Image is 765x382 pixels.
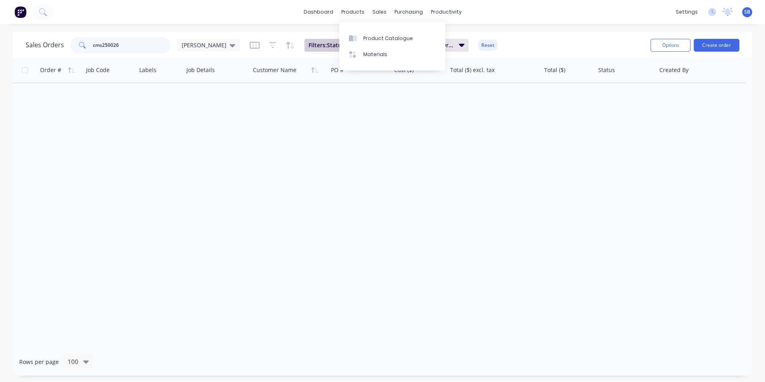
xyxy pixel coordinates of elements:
div: Job Code [86,66,110,74]
button: Options [651,39,691,52]
div: Customer Name [253,66,296,74]
div: Job Details [186,66,215,74]
div: Created By [659,66,689,74]
input: Search... [93,37,171,53]
div: Total ($) [544,66,565,74]
div: productivity [427,6,466,18]
button: Create order [694,39,739,52]
a: Materials [339,46,445,62]
div: Labels [139,66,156,74]
a: Product Catalogue [339,30,445,46]
div: Total ($) excl. tax [450,66,495,74]
div: purchasing [391,6,427,18]
div: PO # [331,66,344,74]
div: Status [598,66,615,74]
button: Reset [478,40,498,51]
div: settings [672,6,702,18]
span: [PERSON_NAME] [182,41,226,49]
a: dashboard [300,6,337,18]
img: Factory [14,6,26,18]
div: Order # [40,66,61,74]
div: Product Catalogue [363,35,413,42]
span: SB [744,8,750,16]
span: Rows per page [19,358,59,366]
button: Filters:Status [304,39,359,52]
div: Materials [363,51,387,58]
div: products [337,6,368,18]
h1: Sales Orders [26,41,64,49]
div: sales [368,6,391,18]
span: Filters: Status [308,41,344,49]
